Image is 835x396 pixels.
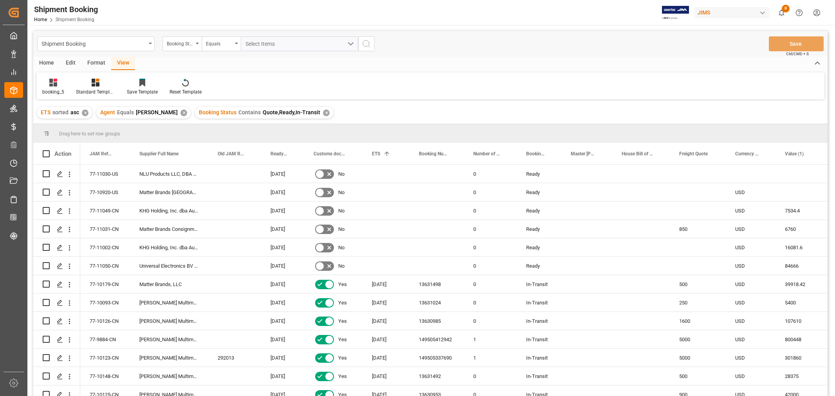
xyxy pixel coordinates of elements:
[409,275,464,293] div: 13631498
[526,220,552,238] div: Ready
[127,88,158,95] div: Save Template
[136,109,178,115] span: [PERSON_NAME]
[726,330,775,348] div: USD
[773,4,790,22] button: show 8 new notifications
[464,275,517,293] div: 0
[33,183,80,202] div: Press SPACE to select this row.
[526,349,552,367] div: In-Transit
[130,330,208,348] div: [PERSON_NAME] Multimedia [GEOGRAPHIC_DATA]
[775,220,822,238] div: 6760
[199,109,236,115] span: Booking Status
[80,275,130,293] div: 77-10179-CN
[33,238,80,257] div: Press SPACE to select this row.
[33,312,80,330] div: Press SPACE to select this row.
[271,151,288,157] span: Ready Date
[670,312,726,330] div: 1600
[41,38,146,48] div: Shipment Booking
[130,312,208,330] div: [PERSON_NAME] Multimedia [GEOGRAPHIC_DATA]
[338,220,344,238] span: No
[206,38,233,47] div: Equals
[358,36,375,51] button: search button
[80,293,130,311] div: 77-10093-CN
[33,220,80,238] div: Press SPACE to select this row.
[726,202,775,220] div: USD
[338,367,347,385] span: Yes
[130,367,208,385] div: [PERSON_NAME] Multimedia [GEOGRAPHIC_DATA]
[245,41,279,47] span: Select Items
[775,238,822,256] div: 16081.6
[790,4,808,22] button: Help Center
[130,220,208,238] div: Matter Brands Consignment
[33,349,80,367] div: Press SPACE to select this row.
[362,293,409,311] div: [DATE]
[372,151,380,157] span: ETS
[409,330,464,348] div: 149505412942
[338,312,347,330] span: Yes
[80,367,130,385] div: 77-10148-CN
[464,238,517,256] div: 0
[338,239,344,257] span: No
[130,165,208,183] div: NLU Products LLC, DBA BodygARdz
[526,151,545,157] span: Booking Status
[80,183,130,201] div: 77-10920-US
[130,202,208,220] div: KHG Holding, Inc. dba Austere
[33,275,80,293] div: Press SPACE to select this row.
[775,312,822,330] div: 107610
[202,36,241,51] button: open menu
[526,275,552,293] div: In-Transit
[670,220,726,238] div: 850
[362,275,409,293] div: [DATE]
[52,109,69,115] span: sorted
[42,88,64,95] div: booking_5
[139,151,179,157] span: Supplier Full Name
[33,202,80,220] div: Press SPACE to select this row.
[409,312,464,330] div: 13630985
[34,17,47,22] a: Home
[261,183,304,201] div: [DATE]
[167,38,193,47] div: Booking Status
[526,184,552,202] div: Ready
[464,257,517,275] div: 0
[362,367,409,385] div: [DATE]
[180,110,187,116] div: ✕
[33,367,80,385] div: Press SPACE to select this row.
[526,165,552,183] div: Ready
[80,349,130,367] div: 77-10123-CN
[775,349,822,367] div: 301860
[464,330,517,348] div: 1
[218,151,245,157] span: Old JAM Reference Number
[338,165,344,183] span: No
[726,293,775,311] div: USD
[670,275,726,293] div: 500
[261,220,304,238] div: [DATE]
[238,109,261,115] span: Contains
[34,4,98,15] div: Shipment Booking
[117,109,134,115] span: Equals
[261,312,304,330] div: [DATE]
[70,109,79,115] span: asc
[241,36,358,51] button: open menu
[726,257,775,275] div: USD
[726,275,775,293] div: USD
[130,275,208,293] div: Matter Brands, LLC
[263,109,320,115] span: Quote,Ready,In-Transit
[338,275,347,293] span: Yes
[464,367,517,385] div: 0
[662,6,689,20] img: Exertis%20JAM%20-%20Email%20Logo.jpg_1722504956.jpg
[775,202,822,220] div: 7534.4
[362,312,409,330] div: [DATE]
[362,349,409,367] div: [DATE]
[526,257,552,275] div: Ready
[670,349,726,367] div: 5000
[54,150,71,157] div: Action
[82,110,88,116] div: ✕
[37,36,155,51] button: open menu
[261,275,304,293] div: [DATE]
[526,294,552,312] div: In-Transit
[464,349,517,367] div: 1
[76,88,115,95] div: Standard Templates
[90,151,114,157] span: JAM Reference Number
[338,257,344,275] span: No
[130,257,208,275] div: Universal Electronics BV ([GEOGRAPHIC_DATA])
[775,257,822,275] div: 84666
